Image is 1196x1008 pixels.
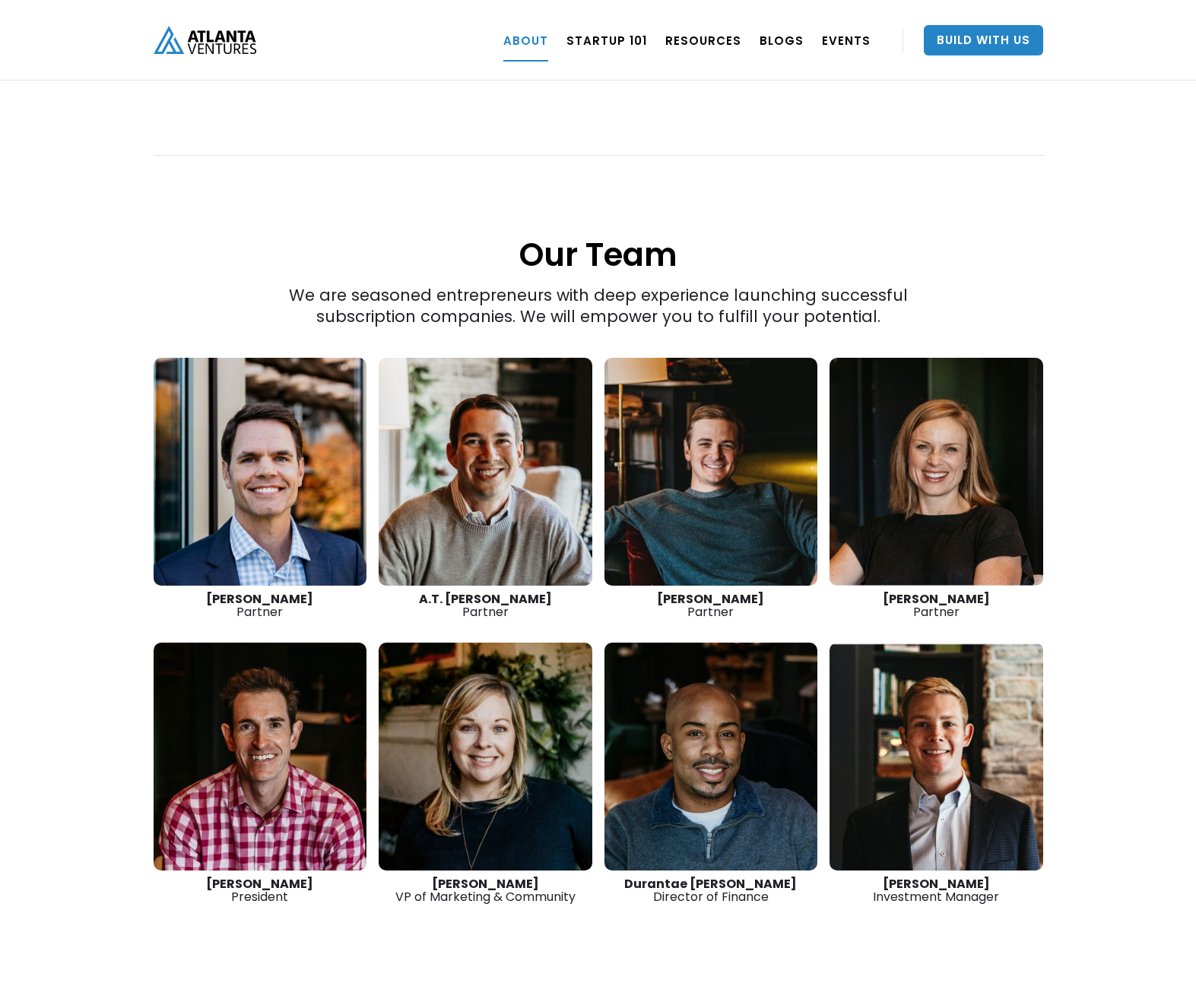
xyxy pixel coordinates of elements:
[665,19,741,62] a: RESOURCES
[604,877,818,903] div: Director of Finance
[657,590,764,608] strong: [PERSON_NAME]
[206,875,313,893] strong: [PERSON_NAME]
[206,590,313,608] strong: [PERSON_NAME]
[154,157,1043,276] h1: Our Team
[432,875,539,893] strong: [PERSON_NAME]
[154,877,367,903] div: President
[624,875,797,893] strong: Durantae [PERSON_NAME]
[830,877,1043,903] div: Investment Manager
[883,590,990,608] strong: [PERSON_NAME]
[883,875,990,893] strong: [PERSON_NAME]
[419,590,552,608] strong: A.T. [PERSON_NAME]
[822,19,871,62] a: EVENTS
[503,19,548,62] a: ABOUT
[924,25,1043,55] a: Build With Us
[566,19,647,62] a: Startup 101
[154,592,367,618] div: Partner
[830,592,1043,618] div: Partner
[379,877,592,903] div: VP of Marketing & Community
[760,19,804,62] a: BLOGS
[604,592,818,618] div: Partner
[379,592,592,618] div: Partner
